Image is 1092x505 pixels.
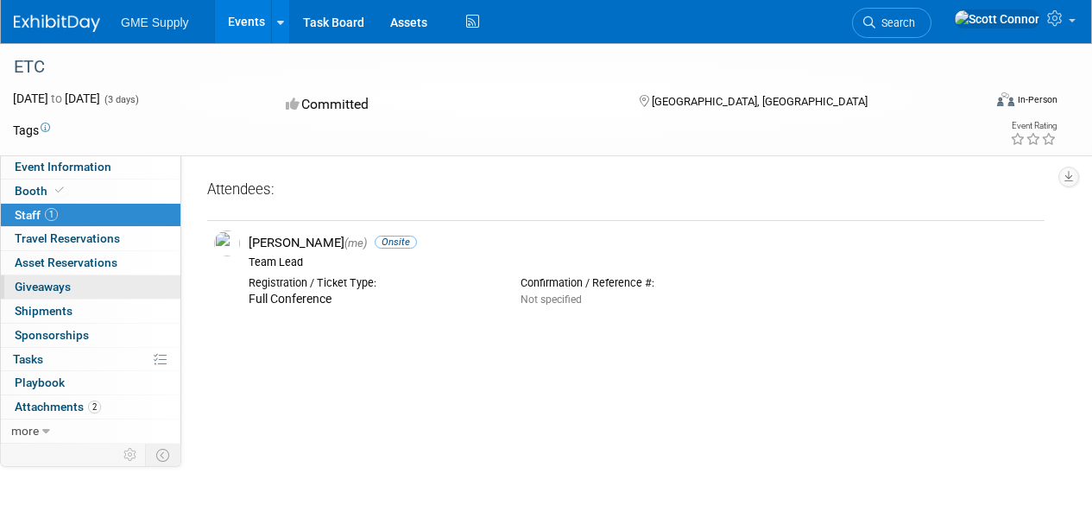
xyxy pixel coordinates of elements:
[15,184,67,198] span: Booth
[249,256,1038,269] div: Team Lead
[521,294,582,306] span: Not specified
[15,376,65,389] span: Playbook
[1,300,180,323] a: Shipments
[1,275,180,299] a: Giveaways
[249,235,1038,251] div: [PERSON_NAME]
[375,236,417,249] span: Onsite
[1,371,180,395] a: Playbook
[45,208,58,221] span: 1
[103,94,139,105] span: (3 days)
[1,420,180,443] a: more
[1,204,180,227] a: Staff1
[15,400,101,413] span: Attachments
[8,52,969,83] div: ETC
[875,16,915,29] span: Search
[15,328,89,342] span: Sponsorships
[249,276,495,290] div: Registration / Ticket Type:
[48,92,65,105] span: to
[11,424,39,438] span: more
[1010,122,1057,130] div: Event Rating
[1,251,180,275] a: Asset Reservations
[652,95,868,108] span: [GEOGRAPHIC_DATA], [GEOGRAPHIC_DATA]
[15,280,71,294] span: Giveaways
[281,90,611,120] div: Committed
[249,292,495,307] div: Full Conference
[997,92,1014,106] img: Format-Inperson.png
[15,208,58,222] span: Staff
[15,304,73,318] span: Shipments
[1,348,180,371] a: Tasks
[14,15,100,32] img: ExhibitDay
[521,276,767,290] div: Confirmation / Reference #:
[852,8,931,38] a: Search
[344,237,367,249] span: (me)
[1,180,180,203] a: Booth
[121,16,189,29] span: GME Supply
[1,155,180,179] a: Event Information
[116,444,146,466] td: Personalize Event Tab Strip
[1,324,180,347] a: Sponsorships
[13,352,43,366] span: Tasks
[1,395,180,419] a: Attachments2
[1,227,180,250] a: Travel Reservations
[15,256,117,269] span: Asset Reservations
[55,186,64,195] i: Booth reservation complete
[146,444,181,466] td: Toggle Event Tabs
[905,90,1057,116] div: Event Format
[13,122,50,139] td: Tags
[954,9,1040,28] img: Scott Connor
[207,180,1045,202] div: Attendees:
[15,231,120,245] span: Travel Reservations
[88,401,101,413] span: 2
[1017,93,1057,106] div: In-Person
[15,160,111,174] span: Event Information
[13,92,100,105] span: [DATE] [DATE]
